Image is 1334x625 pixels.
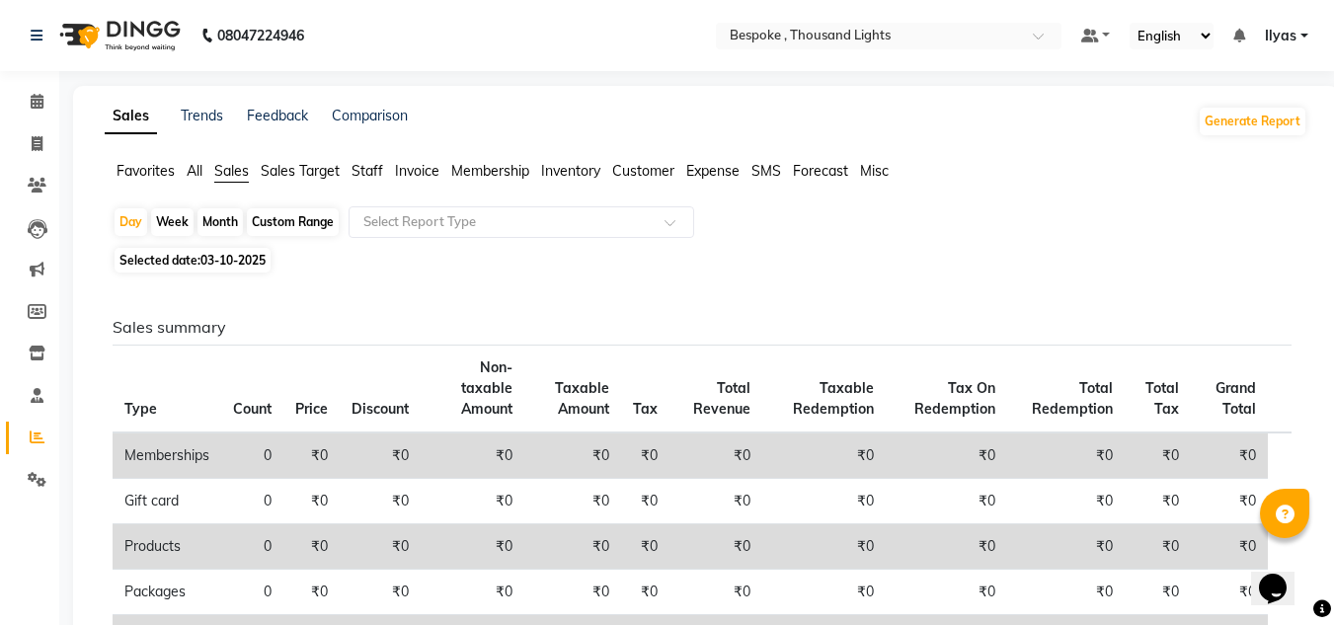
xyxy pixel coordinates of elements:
[115,248,271,273] span: Selected date:
[555,379,609,418] span: Taxable Amount
[461,358,512,418] span: Non-taxable Amount
[524,524,620,570] td: ₹0
[621,524,669,570] td: ₹0
[524,432,620,479] td: ₹0
[762,524,886,570] td: ₹0
[217,8,304,63] b: 08047224946
[113,318,1292,337] h6: Sales summary
[113,432,221,479] td: Memberships
[1200,108,1305,135] button: Generate Report
[762,432,886,479] td: ₹0
[221,479,283,524] td: 0
[669,524,762,570] td: ₹0
[524,479,620,524] td: ₹0
[113,524,221,570] td: Products
[612,162,674,180] span: Customer
[669,570,762,615] td: ₹0
[669,432,762,479] td: ₹0
[352,162,383,180] span: Staff
[221,570,283,615] td: 0
[50,8,186,63] img: logo
[1191,479,1267,524] td: ₹0
[451,162,529,180] span: Membership
[332,107,408,124] a: Comparison
[1191,524,1267,570] td: ₹0
[340,524,421,570] td: ₹0
[395,162,439,180] span: Invoice
[1191,570,1267,615] td: ₹0
[283,479,340,524] td: ₹0
[669,479,762,524] td: ₹0
[1191,432,1267,479] td: ₹0
[340,570,421,615] td: ₹0
[115,208,147,236] div: Day
[1007,524,1124,570] td: ₹0
[421,524,524,570] td: ₹0
[247,208,339,236] div: Custom Range
[886,432,1007,479] td: ₹0
[1125,524,1192,570] td: ₹0
[1265,26,1296,46] span: Ilyas
[621,570,669,615] td: ₹0
[261,162,340,180] span: Sales Target
[421,570,524,615] td: ₹0
[1007,432,1124,479] td: ₹0
[247,107,308,124] a: Feedback
[621,479,669,524] td: ₹0
[621,432,669,479] td: ₹0
[886,524,1007,570] td: ₹0
[421,432,524,479] td: ₹0
[1216,379,1256,418] span: Grand Total
[633,400,658,418] span: Tax
[541,162,600,180] span: Inventory
[283,524,340,570] td: ₹0
[762,479,886,524] td: ₹0
[340,479,421,524] td: ₹0
[197,208,243,236] div: Month
[200,253,266,268] span: 03-10-2025
[421,479,524,524] td: ₹0
[233,400,272,418] span: Count
[117,162,175,180] span: Favorites
[1007,479,1124,524] td: ₹0
[1125,432,1192,479] td: ₹0
[352,400,409,418] span: Discount
[1125,479,1192,524] td: ₹0
[295,400,328,418] span: Price
[1145,379,1179,418] span: Total Tax
[105,99,157,134] a: Sales
[187,162,202,180] span: All
[886,479,1007,524] td: ₹0
[124,400,157,418] span: Type
[693,379,750,418] span: Total Revenue
[221,432,283,479] td: 0
[151,208,194,236] div: Week
[113,570,221,615] td: Packages
[886,570,1007,615] td: ₹0
[214,162,249,180] span: Sales
[751,162,781,180] span: SMS
[1251,546,1314,605] iframe: chat widget
[283,432,340,479] td: ₹0
[686,162,740,180] span: Expense
[762,570,886,615] td: ₹0
[524,570,620,615] td: ₹0
[340,432,421,479] td: ₹0
[1007,570,1124,615] td: ₹0
[181,107,223,124] a: Trends
[793,162,848,180] span: Forecast
[1125,570,1192,615] td: ₹0
[793,379,874,418] span: Taxable Redemption
[283,570,340,615] td: ₹0
[860,162,889,180] span: Misc
[221,524,283,570] td: 0
[113,479,221,524] td: Gift card
[914,379,995,418] span: Tax On Redemption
